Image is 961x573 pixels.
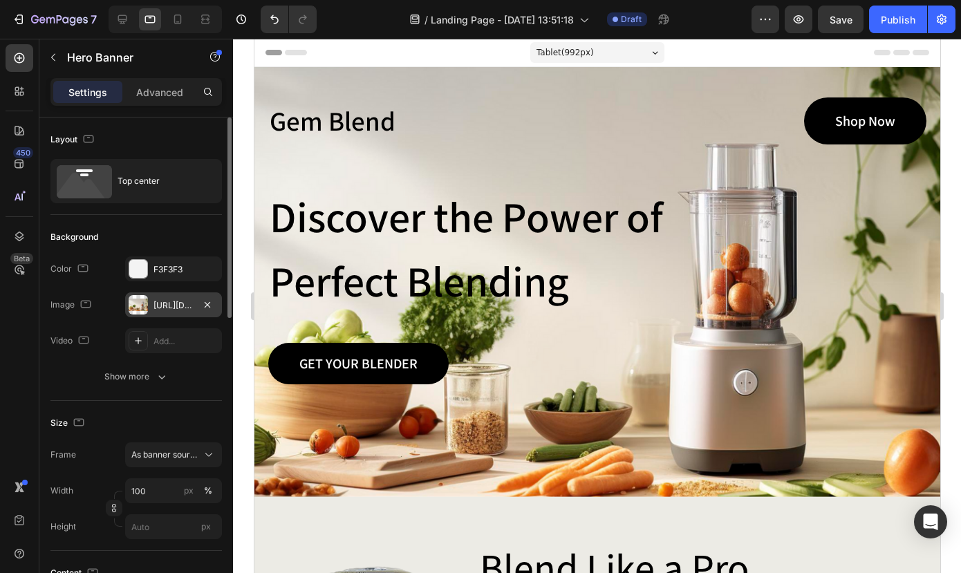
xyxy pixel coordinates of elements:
[136,85,183,100] p: Advanced
[180,482,197,499] button: %
[14,304,194,346] a: GET YOUR BLENDER
[550,59,672,106] a: Shop Now
[50,520,76,533] label: Height
[118,165,202,197] div: Top center
[869,6,927,33] button: Publish
[125,442,222,467] button: As banner source
[581,72,641,93] p: Shop Now
[50,332,92,350] div: Video
[50,364,222,389] button: Show more
[45,314,163,335] p: GET YOUR BLENDER
[104,370,169,384] div: Show more
[254,39,940,573] iframe: Design area
[91,11,97,28] p: 7
[184,485,194,497] div: px
[881,12,915,27] div: Publish
[13,147,33,158] div: 450
[50,260,91,279] div: Color
[50,131,97,149] div: Layout
[200,482,216,499] button: px
[125,478,222,503] input: px%
[50,296,94,314] div: Image
[50,485,73,497] label: Width
[68,85,107,100] p: Settings
[125,514,222,539] input: px
[10,253,33,264] div: Beta
[131,449,199,461] span: As banner source
[818,6,864,33] button: Save
[14,144,441,276] h2: Discover the Power of Perfect Blending
[153,263,218,276] div: F3F3F3
[204,485,212,497] div: %
[153,299,194,312] div: [URL][DOMAIN_NAME]
[914,505,947,538] div: Open Intercom Messenger
[621,13,642,26] span: Draft
[424,12,428,27] span: /
[50,231,98,243] div: Background
[830,14,852,26] span: Save
[201,521,211,532] span: px
[50,449,76,461] label: Frame
[224,498,672,561] h2: Blend Like a Pro
[431,12,574,27] span: Landing Page - [DATE] 13:51:18
[153,335,218,348] div: Add...
[261,6,317,33] div: Undo/Redo
[50,414,87,433] div: Size
[6,6,103,33] button: 7
[67,49,185,66] p: Hero Banner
